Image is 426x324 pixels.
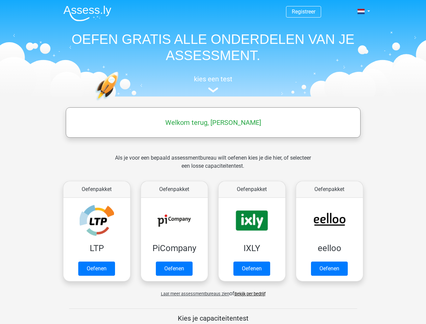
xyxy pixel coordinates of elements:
div: of [58,284,368,298]
h5: Welkom terug, [PERSON_NAME] [69,118,357,127]
a: Bekijk per bedrijf [234,291,265,296]
h5: Kies je capaciteitentest [69,314,357,322]
h5: kies een test [58,75,368,83]
a: Oefenen [156,262,193,276]
a: Oefenen [233,262,270,276]
img: assessment [208,87,218,92]
a: kies een test [58,75,368,93]
img: Assessly [63,5,111,21]
h1: OEFEN GRATIS ALLE ONDERDELEN VAN JE ASSESSMENT. [58,31,368,63]
a: Oefenen [78,262,115,276]
a: Registreer [292,8,315,15]
span: Laat meer assessmentbureaus zien [161,291,229,296]
div: Als je voor een bepaald assessmentbureau wilt oefenen kies je die hier, of selecteer een losse ca... [110,154,316,178]
img: oefenen [95,72,145,133]
a: Oefenen [311,262,348,276]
